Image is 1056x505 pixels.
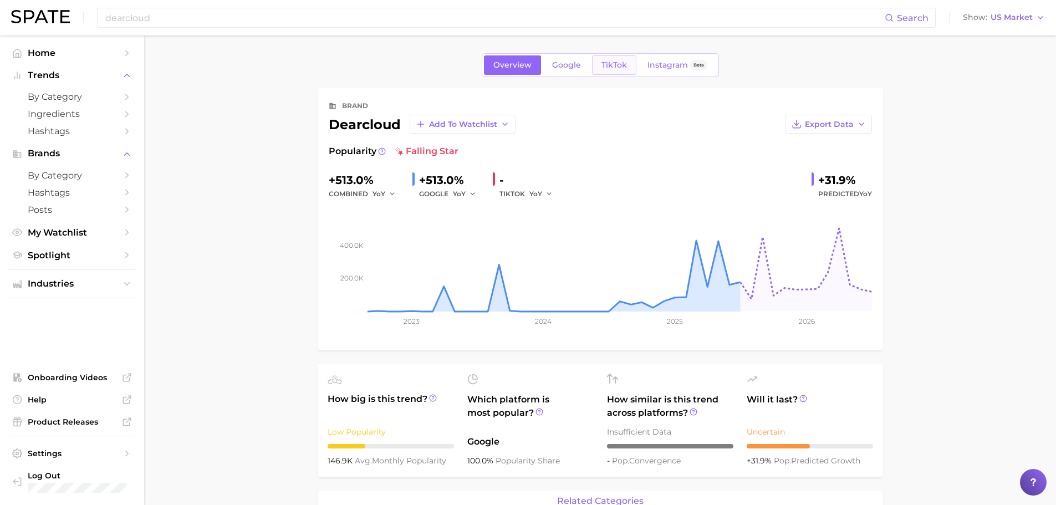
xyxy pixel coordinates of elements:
span: Overview [493,60,532,70]
span: by Category [28,170,116,181]
a: Hashtags [9,184,135,201]
span: Home [28,48,116,58]
div: brand [342,99,368,113]
a: Hashtags [9,123,135,140]
span: How similar is this trend across platforms? [607,393,733,420]
span: convergence [612,456,681,466]
div: dearcloud [329,115,516,134]
span: My Watchlist [28,227,116,238]
a: Posts [9,201,135,218]
span: Popularity [329,145,376,158]
div: Uncertain [747,425,873,438]
button: Export Data [785,115,872,134]
button: Trends [9,67,135,84]
span: Instagram [647,60,688,70]
button: ShowUS Market [960,11,1048,25]
div: GOOGLE [419,187,484,201]
span: Product Releases [28,417,116,427]
span: Settings [28,448,116,458]
a: Spotlight [9,247,135,264]
div: 3 / 10 [328,444,454,448]
a: Settings [9,445,135,462]
span: YoY [859,190,872,198]
button: Brands [9,145,135,162]
div: TIKTOK [499,187,560,201]
span: - [607,456,612,466]
tspan: 2024 [534,317,551,325]
button: YoY [453,187,477,201]
tspan: 2023 [403,317,419,325]
span: Google [552,60,581,70]
img: falling star [395,147,404,156]
div: 5 / 10 [747,444,873,448]
abbr: popularity index [612,456,629,466]
span: Ingredients [28,109,116,119]
abbr: popularity index [774,456,791,466]
a: Product Releases [9,414,135,430]
a: TikTok [592,55,636,75]
span: US Market [991,14,1033,21]
div: – / 10 [607,444,733,448]
span: How big is this trend? [328,392,454,420]
abbr: average [355,456,372,466]
span: Help [28,395,116,405]
span: predicted growth [774,456,860,466]
span: Log Out [28,471,170,481]
span: Export Data [805,120,854,129]
span: Will it last? [747,393,873,420]
span: YoY [373,189,385,198]
span: Industries [28,279,116,289]
span: by Category [28,91,116,102]
span: Google [467,435,594,448]
div: - [499,171,560,189]
a: by Category [9,88,135,105]
span: Which platform is most popular? [467,393,594,430]
a: by Category [9,167,135,184]
button: YoY [373,187,396,201]
span: 146.9k [328,456,355,466]
a: Help [9,391,135,408]
div: Low Popularity [328,425,454,438]
span: +31.9% [747,456,774,466]
button: Add to Watchlist [410,115,516,134]
span: Posts [28,205,116,215]
span: Predicted [818,187,872,201]
a: Google [543,55,590,75]
span: Search [897,13,929,23]
div: Insufficient Data [607,425,733,438]
span: TikTok [601,60,627,70]
span: YoY [453,189,466,198]
span: YoY [529,189,542,198]
div: +513.0% [329,171,404,189]
div: +31.9% [818,171,872,189]
span: Brands [28,149,116,159]
div: +513.0% [419,171,484,189]
a: Ingredients [9,105,135,123]
button: YoY [529,187,553,201]
a: InstagramBeta [638,55,717,75]
img: SPATE [11,10,70,23]
span: Beta [693,60,704,70]
a: My Watchlist [9,224,135,241]
span: Hashtags [28,126,116,136]
a: Overview [484,55,541,75]
div: combined [329,187,404,201]
span: Hashtags [28,187,116,198]
a: Log out. Currently logged in with e-mail jpascucci@yellowwoodpartners.com. [9,467,135,496]
a: Home [9,44,135,62]
span: Add to Watchlist [429,120,497,129]
span: Trends [28,70,116,80]
span: monthly popularity [355,456,446,466]
span: Show [963,14,987,21]
span: popularity share [496,456,560,466]
tspan: 2026 [798,317,814,325]
span: Onboarding Videos [28,373,116,382]
span: 100.0% [467,456,496,466]
a: Onboarding Videos [9,369,135,386]
span: falling star [395,145,458,158]
tspan: 2025 [667,317,683,325]
input: Search here for a brand, industry, or ingredient [104,8,885,27]
span: Spotlight [28,250,116,261]
button: Industries [9,276,135,292]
